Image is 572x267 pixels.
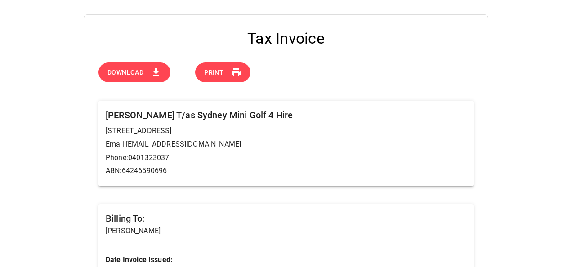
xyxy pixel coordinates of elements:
[204,67,223,78] span: Print
[106,165,466,176] p: ABN: 64246590696
[106,139,466,150] p: Email: [EMAIL_ADDRESS][DOMAIN_NAME]
[98,29,474,48] h4: Tax Invoice
[106,255,173,264] b: Date Invoice Issued:
[106,152,466,163] p: Phone: 0401323037
[195,62,250,83] button: Print
[106,125,466,136] p: [STREET_ADDRESS]
[106,108,466,122] h6: [PERSON_NAME] T/as Sydney Mini Golf 4 Hire
[98,62,170,83] button: Download
[107,67,143,78] span: Download
[106,211,466,226] h6: Billing To:
[106,226,466,236] p: [PERSON_NAME]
